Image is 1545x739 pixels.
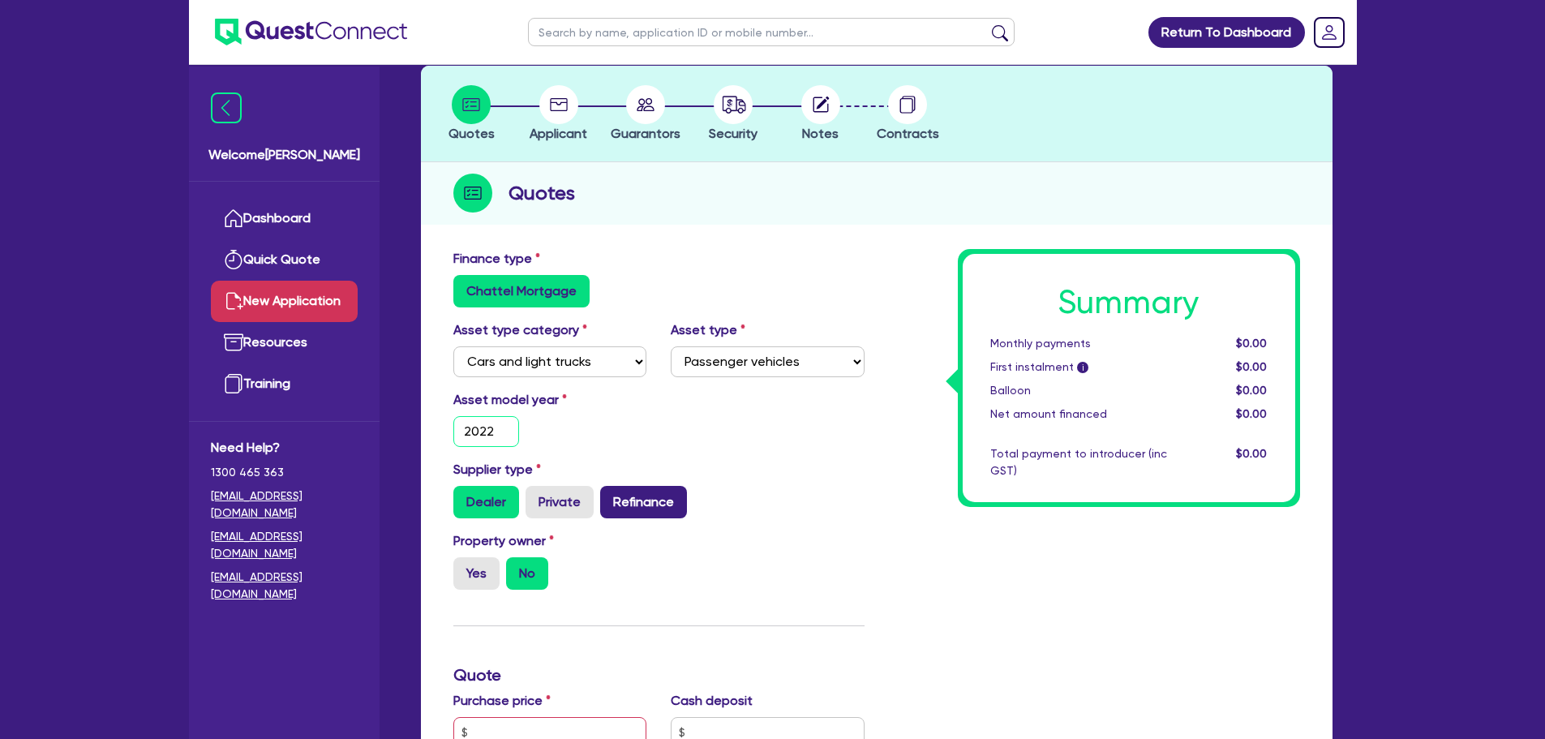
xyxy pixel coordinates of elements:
div: Net amount financed [978,406,1179,423]
span: Guarantors [611,126,680,141]
label: Dealer [453,486,519,518]
label: Yes [453,557,500,590]
label: Asset type category [453,320,587,340]
label: Chattel Mortgage [453,275,590,307]
span: Applicant [530,126,587,141]
a: Dropdown toggle [1308,11,1350,54]
span: $0.00 [1236,337,1267,350]
span: 1300 465 363 [211,464,358,481]
span: Notes [802,126,839,141]
img: resources [224,333,243,352]
a: [EMAIL_ADDRESS][DOMAIN_NAME] [211,528,358,562]
label: Purchase price [453,691,551,711]
h1: Summary [990,283,1268,322]
img: quest-connect-logo-blue [215,19,407,45]
span: i [1077,362,1088,373]
label: Refinance [600,486,687,518]
label: Property owner [453,531,554,551]
span: $0.00 [1236,407,1267,420]
span: Welcome [PERSON_NAME] [208,145,360,165]
span: $0.00 [1236,384,1267,397]
img: quick-quote [224,250,243,269]
a: [EMAIL_ADDRESS][DOMAIN_NAME] [211,488,358,522]
span: Security [709,126,757,141]
a: Return To Dashboard [1148,17,1305,48]
span: $0.00 [1236,447,1267,460]
img: training [224,374,243,393]
a: Resources [211,322,358,363]
div: First instalment [978,359,1179,376]
span: Contracts [877,126,939,141]
label: Finance type [453,249,540,269]
span: Need Help? [211,438,358,458]
label: No [506,557,548,590]
label: Asset model year [441,390,659,410]
label: Cash deposit [671,691,753,711]
label: Supplier type [453,460,541,479]
img: step-icon [453,174,492,213]
a: Dashboard [211,198,358,239]
input: Search by name, application ID or mobile number... [528,18,1015,46]
div: Monthly payments [978,335,1179,352]
div: Balloon [978,382,1179,399]
div: Total payment to introducer (inc GST) [978,445,1179,479]
label: Private [526,486,594,518]
a: Training [211,363,358,405]
a: Quick Quote [211,239,358,281]
span: $0.00 [1236,360,1267,373]
img: icon-menu-close [211,92,242,123]
h2: Quotes [509,178,575,208]
span: Quotes [448,126,495,141]
img: new-application [224,291,243,311]
label: Asset type [671,320,745,340]
h3: Quote [453,665,865,685]
a: New Application [211,281,358,322]
a: [EMAIL_ADDRESS][DOMAIN_NAME] [211,569,358,603]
